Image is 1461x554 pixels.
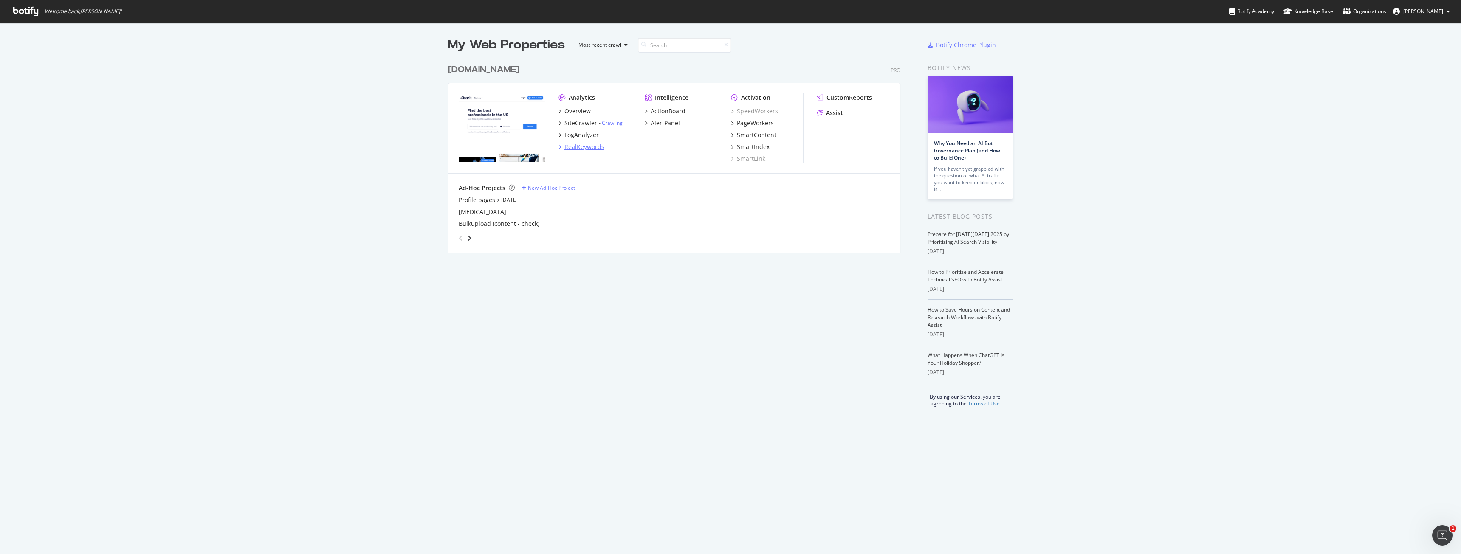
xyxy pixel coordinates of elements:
button: [PERSON_NAME] [1386,5,1457,18]
div: Activation [741,93,770,102]
div: Latest Blog Posts [928,212,1013,221]
span: Wayne Burden [1403,8,1443,15]
a: CustomReports [817,93,872,102]
div: CustomReports [826,93,872,102]
div: LogAnalyzer [564,131,599,139]
a: SiteCrawler- Crawling [558,119,623,127]
span: 1 [1450,525,1456,532]
a: SmartLink [731,155,765,163]
div: [DATE] [928,247,1013,255]
div: SmartIndex [737,143,770,151]
div: If you haven’t yet grappled with the question of what AI traffic you want to keep or block, now is… [934,166,1006,193]
a: Crawling [602,119,623,127]
div: [DATE] [928,331,1013,338]
a: Why You Need an AI Bot Governance Plan (and How to Build One) [934,140,1000,161]
a: Prepare for [DATE][DATE] 2025 by Prioritizing AI Search Visibility [928,231,1009,245]
div: Pro [891,67,900,74]
button: Most recent crawl [572,38,631,52]
div: Overview [564,107,591,115]
a: Botify Chrome Plugin [928,41,996,49]
a: Profile pages [459,196,495,204]
a: PageWorkers [731,119,774,127]
div: ActionBoard [651,107,685,115]
a: How to Save Hours on Content and Research Workflows with Botify Assist [928,306,1010,329]
a: ActionBoard [645,107,685,115]
a: Terms of Use [968,400,1000,407]
a: Assist [817,109,843,117]
div: New Ad-Hoc Project [528,184,575,191]
a: What Happens When ChatGPT Is Your Holiday Shopper? [928,352,1004,366]
a: New Ad-Hoc Project [522,184,575,191]
div: SiteCrawler [564,119,597,127]
div: grid [448,53,907,253]
iframe: Intercom live chat [1432,525,1453,546]
a: SmartIndex [731,143,770,151]
div: My Web Properties [448,37,565,53]
a: SmartContent [731,131,776,139]
div: Botify news [928,63,1013,73]
div: Ad-Hoc Projects [459,184,505,192]
a: Bulkupload (content - check) [459,219,539,228]
div: By using our Services, you are agreeing to the [917,389,1013,407]
div: [DATE] [928,368,1013,376]
div: Botify Chrome Plugin [936,41,996,49]
div: - [599,119,623,127]
div: Knowledge Base [1283,7,1333,16]
div: PageWorkers [737,119,774,127]
input: Search [638,38,731,53]
a: AlertPanel [645,119,680,127]
div: Organizations [1343,7,1386,16]
div: RealKeywords [564,143,604,151]
div: [DATE] [928,285,1013,293]
a: How to Prioritize and Accelerate Technical SEO with Botify Assist [928,268,1004,283]
a: [DATE] [501,196,518,203]
a: LogAnalyzer [558,131,599,139]
div: Assist [826,109,843,117]
div: SmartContent [737,131,776,139]
a: Overview [558,107,591,115]
span: Welcome back, [PERSON_NAME] ! [45,8,121,15]
div: angle-right [466,234,472,242]
div: Analytics [569,93,595,102]
a: RealKeywords [558,143,604,151]
a: SpeedWorkers [731,107,778,115]
div: Intelligence [655,93,688,102]
div: AlertPanel [651,119,680,127]
div: angle-left [455,231,466,245]
a: [DOMAIN_NAME] [448,64,523,76]
img: www.bark.com [459,93,545,162]
img: Why You Need an AI Bot Governance Plan (and How to Build One) [928,76,1013,133]
a: [MEDICAL_DATA] [459,208,506,216]
div: Botify Academy [1229,7,1274,16]
div: [DOMAIN_NAME] [448,64,519,76]
div: Most recent crawl [578,42,621,48]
